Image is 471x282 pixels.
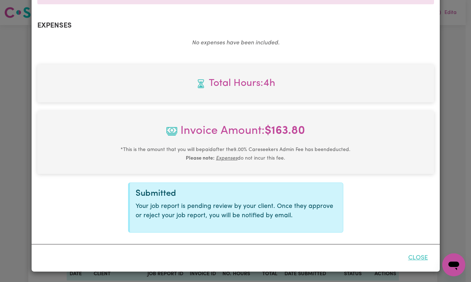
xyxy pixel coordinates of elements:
[442,253,465,276] iframe: Button to launch messaging window
[186,156,215,161] b: Please note:
[43,122,428,145] span: Invoice Amount:
[192,40,279,46] em: No expenses have been included.
[121,147,350,161] small: This is the amount that you will be paid after the 9.00 % Careseekers Admin Fee has been deducted...
[136,189,176,198] span: Submitted
[265,125,305,137] b: $ 163.80
[37,21,434,30] h2: Expenses
[216,156,237,161] u: Expenses
[136,202,337,221] p: Your job report is pending review by your client. Once they approve or reject your job report, yo...
[402,250,434,266] button: Close
[43,76,428,91] span: Total hours worked: 4 hours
